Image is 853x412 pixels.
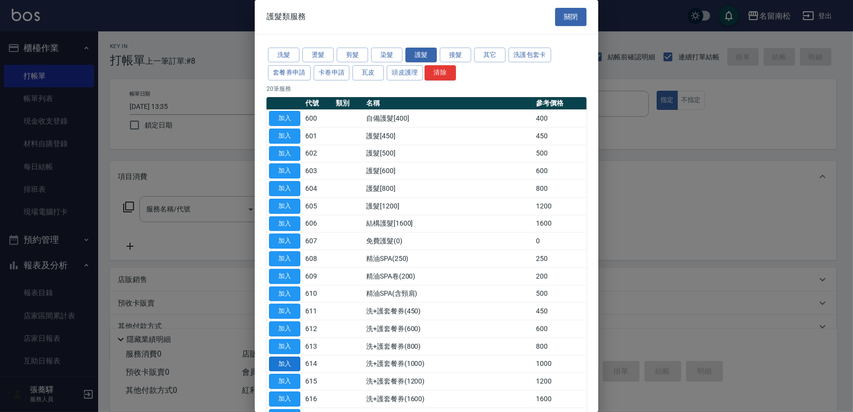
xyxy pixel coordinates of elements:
[533,232,586,250] td: 0
[269,129,300,144] button: 加入
[303,162,333,180] td: 603
[533,320,586,338] td: 600
[314,65,350,80] button: 卡卷申請
[364,303,533,320] td: 洗+護套餐券(450)
[364,267,533,285] td: 精油SPA卷(200)
[371,48,402,63] button: 染髮
[269,374,300,389] button: 加入
[303,373,333,390] td: 615
[267,12,306,22] span: 護髮類服務
[269,286,300,302] button: 加入
[269,304,300,319] button: 加入
[364,145,533,162] td: 護髮[500]
[364,320,533,338] td: 洗+護套餐券(600)
[387,65,423,80] button: 頭皮護理
[268,65,311,80] button: 套餐券申請
[555,8,586,26] button: 關閉
[269,339,300,354] button: 加入
[269,146,300,161] button: 加入
[533,215,586,232] td: 1600
[303,320,333,338] td: 612
[269,199,300,214] button: 加入
[364,197,533,215] td: 護髮[1200]
[533,250,586,268] td: 250
[440,48,471,63] button: 接髮
[303,232,333,250] td: 607
[267,84,586,93] p: 20 筆服務
[303,267,333,285] td: 609
[303,97,333,110] th: 代號
[364,337,533,355] td: 洗+護套餐券(800)
[337,48,368,63] button: 剪髮
[533,303,586,320] td: 450
[533,180,586,198] td: 800
[364,390,533,408] td: 洗+護套餐券(1600)
[533,373,586,390] td: 1200
[303,215,333,232] td: 606
[364,285,533,303] td: 精油SPA(含頸肩)
[269,216,300,232] button: 加入
[533,97,586,110] th: 參考價格
[364,180,533,198] td: 護髮[800]
[269,233,300,249] button: 加入
[303,303,333,320] td: 611
[303,127,333,145] td: 601
[364,232,533,250] td: 免費護髮(0)
[269,321,300,336] button: 加入
[303,250,333,268] td: 608
[405,48,437,63] button: 護髮
[302,48,334,63] button: 燙髮
[364,355,533,373] td: 洗+護套餐券(1000)
[268,48,299,63] button: 洗髮
[269,251,300,266] button: 加入
[364,215,533,232] td: 結構護髮[1600]
[269,163,300,179] button: 加入
[269,391,300,407] button: 加入
[364,97,533,110] th: 名稱
[364,373,533,390] td: 洗+護套餐券(1200)
[303,390,333,408] td: 616
[533,285,586,303] td: 500
[364,127,533,145] td: 護髮[450]
[533,197,586,215] td: 1200
[533,145,586,162] td: 500
[303,337,333,355] td: 613
[269,111,300,126] button: 加入
[364,250,533,268] td: 精油SPA(250)
[269,269,300,284] button: 加入
[303,197,333,215] td: 605
[533,267,586,285] td: 200
[303,180,333,198] td: 604
[303,285,333,303] td: 610
[533,355,586,373] td: 1000
[303,355,333,373] td: 614
[425,65,456,80] button: 清除
[303,145,333,162] td: 602
[474,48,506,63] button: 其它
[533,162,586,180] td: 600
[352,65,384,80] button: 瓦皮
[269,181,300,196] button: 加入
[364,162,533,180] td: 護髮[600]
[269,357,300,372] button: 加入
[364,110,533,128] td: 自備護髮[400]
[533,110,586,128] td: 400
[533,127,586,145] td: 450
[533,390,586,408] td: 1600
[533,337,586,355] td: 800
[333,97,364,110] th: 類別
[508,48,551,63] button: 洗護包套卡
[303,110,333,128] td: 600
